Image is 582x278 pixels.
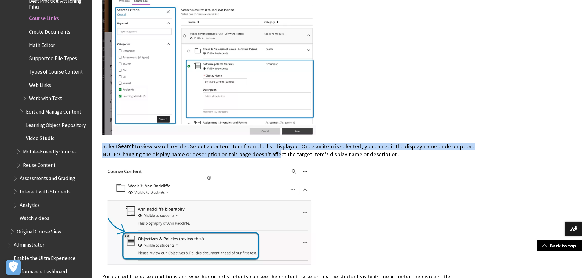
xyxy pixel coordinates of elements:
[20,213,49,221] span: Watch Videos
[20,186,71,195] span: Interact with Students
[29,80,51,88] span: Web Links
[118,143,135,150] span: Search
[26,120,86,128] span: Learning Object Repository
[29,40,55,48] span: Math Editor
[29,27,70,35] span: Create Documents
[537,240,582,251] a: Back to top
[23,160,56,168] span: Reuse Content
[6,260,21,275] button: Open Preferences
[26,107,81,115] span: Edit and Manage Content
[29,67,83,75] span: Types of Course Content
[29,93,62,102] span: Work with Text
[20,173,75,181] span: Assessments and Grading
[14,253,75,261] span: Enable the Ultra Experience
[14,266,67,275] span: Performance Dashboard
[20,200,40,208] span: Analytics
[102,143,481,158] p: Select to view search results. Select a content item from the list displayed. Once an item is sel...
[14,240,44,248] span: Administrator
[23,146,77,155] span: Mobile-Friendly Courses
[29,53,77,62] span: Supported File Types
[29,13,59,22] span: Course Links
[26,133,55,142] span: Video Studio
[102,164,316,266] img: Detail of Course Content page with blue box and blue callout arrow highlighting Course Link
[17,226,61,235] span: Original Course View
